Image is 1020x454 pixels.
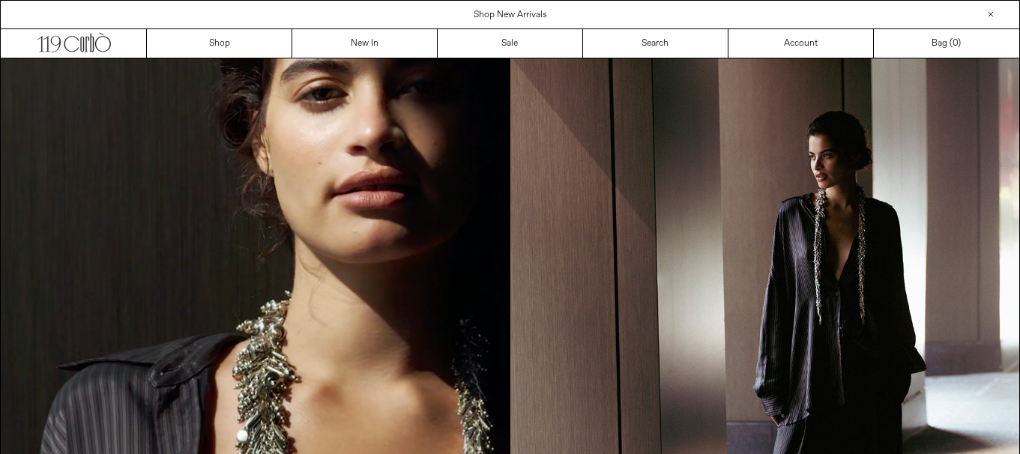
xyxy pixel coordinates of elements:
span: 0 [953,37,958,49]
a: Shop [147,29,292,58]
a: Sale [438,29,583,58]
a: Shop New Arrivals [474,9,547,21]
a: Bag () [874,29,1019,58]
a: New In [292,29,438,58]
span: ) [953,37,961,50]
a: Search [583,29,728,58]
a: Account [728,29,874,58]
